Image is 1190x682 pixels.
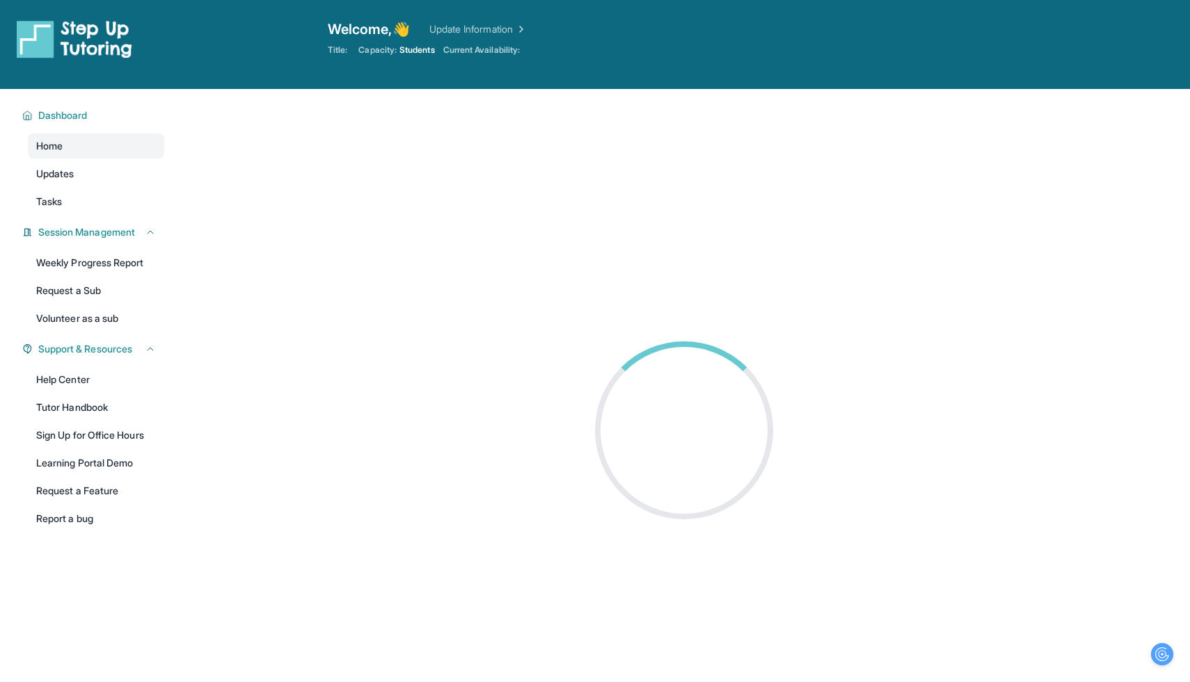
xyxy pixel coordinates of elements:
[17,19,132,58] img: logo
[328,19,410,39] span: Welcome, 👋
[36,195,62,209] span: Tasks
[38,108,88,122] span: Dashboard
[399,44,435,56] span: Students
[38,225,135,239] span: Session Management
[28,278,164,303] a: Request a Sub
[28,423,164,448] a: Sign Up for Office Hours
[33,108,156,122] button: Dashboard
[28,189,164,214] a: Tasks
[513,22,527,36] img: Chevron Right
[28,133,164,159] a: Home
[36,167,74,181] span: Updates
[36,139,63,153] span: Home
[33,225,156,239] button: Session Management
[28,250,164,275] a: Weekly Progress Report
[28,306,164,331] a: Volunteer as a sub
[429,22,527,36] a: Update Information
[28,161,164,186] a: Updates
[443,44,520,56] span: Current Availability:
[28,478,164,503] a: Request a Feature
[358,44,397,56] span: Capacity:
[38,342,132,356] span: Support & Resources
[28,367,164,392] a: Help Center
[28,450,164,476] a: Learning Portal Demo
[33,342,156,356] button: Support & Resources
[28,506,164,531] a: Report a bug
[328,44,347,56] span: Title:
[28,395,164,420] a: Tutor Handbook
